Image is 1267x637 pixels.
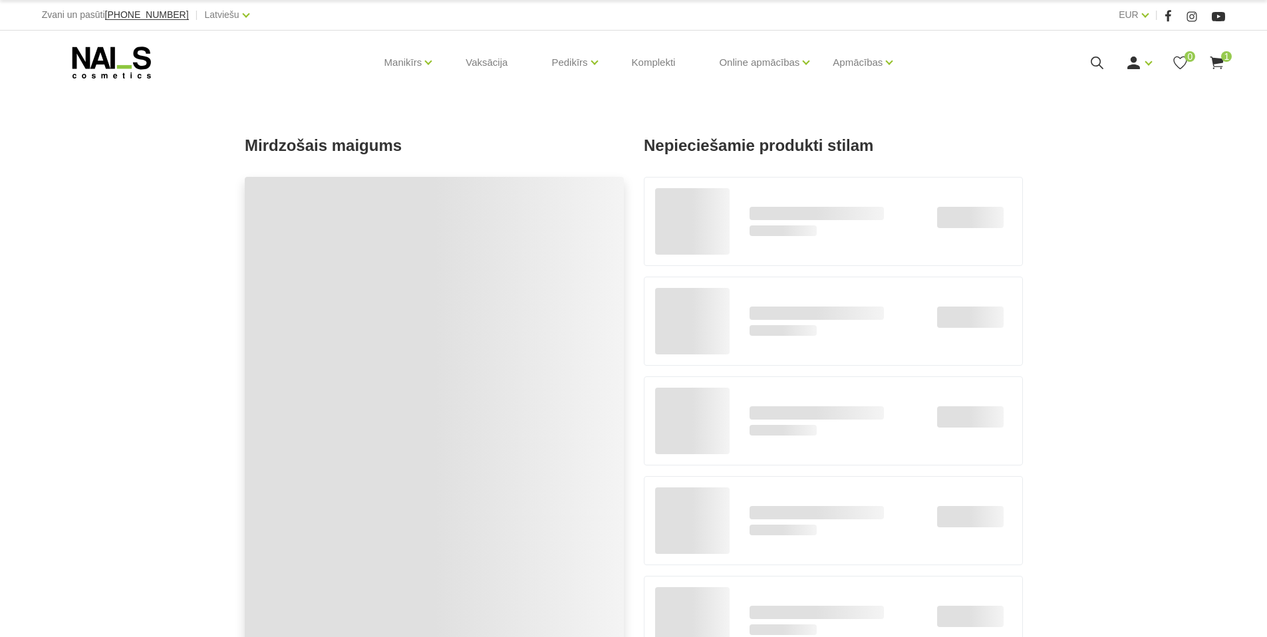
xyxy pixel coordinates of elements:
[644,125,1023,161] h3: Nepieciešamie produkti stilam
[1221,51,1232,62] span: 1
[455,31,518,94] a: Vaksācija
[1172,55,1189,71] a: 0
[1185,51,1195,62] span: 0
[1119,7,1139,23] a: EUR
[1155,7,1158,23] span: |
[551,36,587,89] a: Pedikīrs
[105,10,189,20] a: [PHONE_NUMBER]
[196,7,198,23] span: |
[105,9,189,20] span: [PHONE_NUMBER]
[42,7,189,23] div: Zvani un pasūti
[833,36,883,89] a: Apmācības
[384,36,422,89] a: Manikīrs
[1208,55,1225,71] a: 1
[621,31,686,94] a: Komplekti
[245,125,624,161] h3: Mirdzošais maigums
[719,36,799,89] a: Online apmācības
[205,7,239,23] a: Latviešu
